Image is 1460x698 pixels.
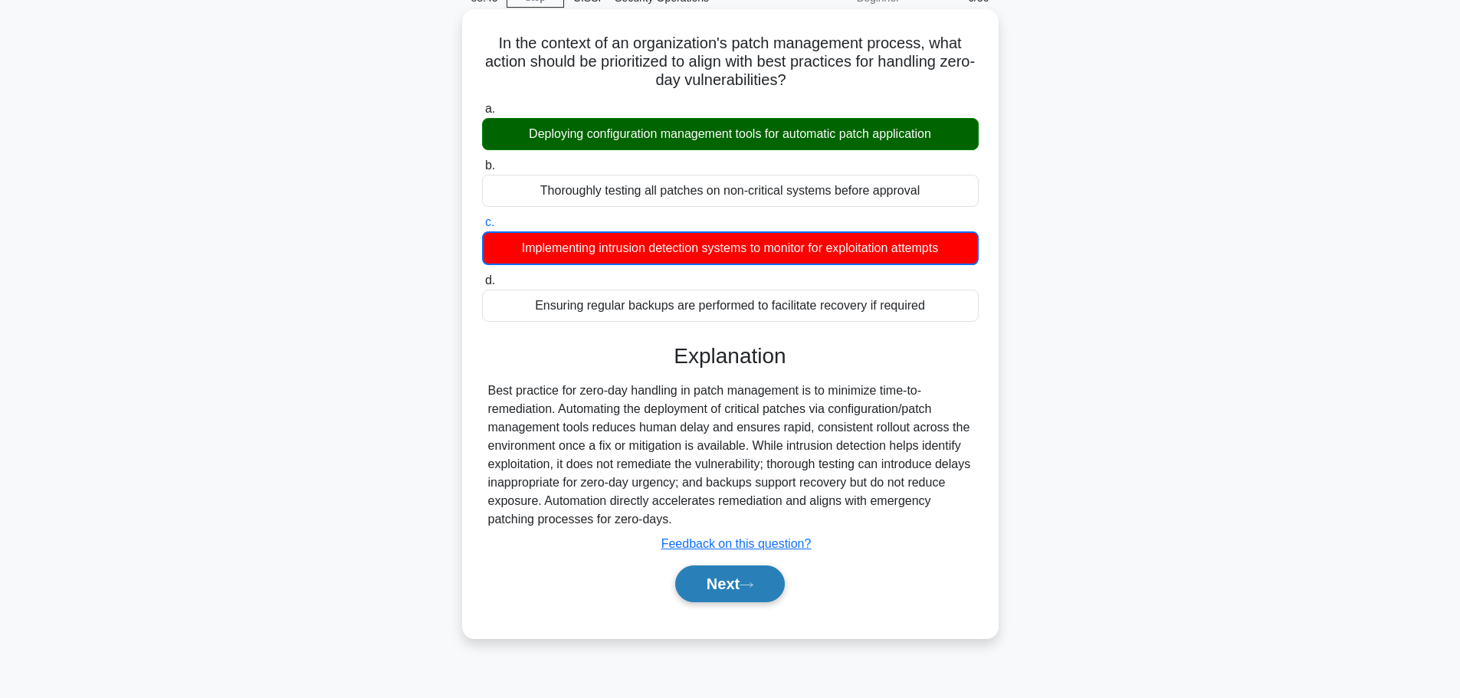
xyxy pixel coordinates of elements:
[482,231,979,265] div: Implementing intrusion detection systems to monitor for exploitation attempts
[482,118,979,150] div: Deploying configuration management tools for automatic patch application
[485,159,495,172] span: b.
[481,34,980,90] h5: In the context of an organization's patch management process, what action should be prioritized t...
[485,215,494,228] span: c.
[491,343,970,369] h3: Explanation
[675,565,785,602] button: Next
[485,274,495,287] span: d.
[488,382,973,529] div: Best practice for zero-day handling in patch management is to minimize time-to-remediation. Autom...
[661,537,812,550] a: Feedback on this question?
[482,290,979,322] div: Ensuring regular backups are performed to facilitate recovery if required
[482,175,979,207] div: Thoroughly testing all patches on non-critical systems before approval
[485,102,495,115] span: a.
